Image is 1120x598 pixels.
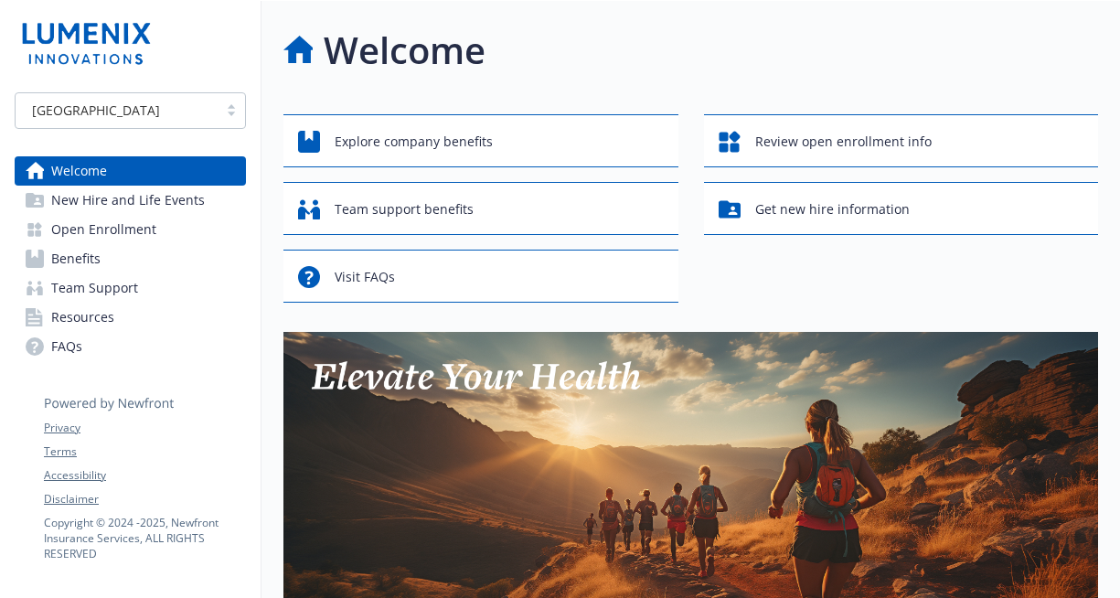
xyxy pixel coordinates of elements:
[15,215,246,244] a: Open Enrollment
[15,273,246,303] a: Team Support
[283,250,678,303] button: Visit FAQs
[335,192,474,227] span: Team support benefits
[15,244,246,273] a: Benefits
[15,332,246,361] a: FAQs
[25,101,208,120] span: [GEOGRAPHIC_DATA]
[44,467,245,484] a: Accessibility
[283,182,678,235] button: Team support benefits
[704,182,1099,235] button: Get new hire information
[283,114,678,167] button: Explore company benefits
[704,114,1099,167] button: Review open enrollment info
[51,156,107,186] span: Welcome
[15,156,246,186] a: Welcome
[51,273,138,303] span: Team Support
[755,192,910,227] span: Get new hire information
[51,303,114,332] span: Resources
[44,420,245,436] a: Privacy
[44,515,245,561] p: Copyright © 2024 - 2025 , Newfront Insurance Services, ALL RIGHTS RESERVED
[335,260,395,294] span: Visit FAQs
[755,124,932,159] span: Review open enrollment info
[51,244,101,273] span: Benefits
[32,101,160,120] span: [GEOGRAPHIC_DATA]
[15,303,246,332] a: Resources
[324,23,485,78] h1: Welcome
[15,186,246,215] a: New Hire and Life Events
[51,186,205,215] span: New Hire and Life Events
[44,443,245,460] a: Terms
[44,491,245,507] a: Disclaimer
[51,332,82,361] span: FAQs
[335,124,493,159] span: Explore company benefits
[51,215,156,244] span: Open Enrollment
